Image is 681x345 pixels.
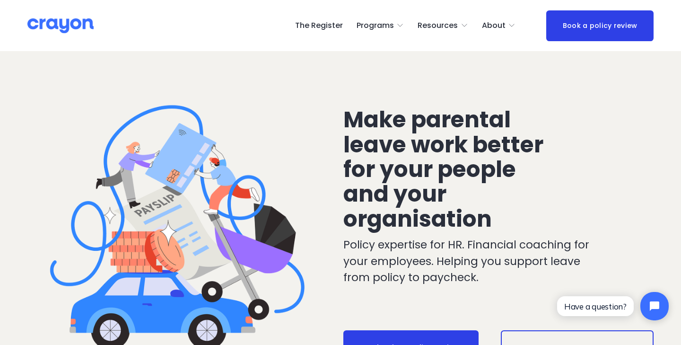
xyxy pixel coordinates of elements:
a: folder dropdown [418,18,468,33]
img: Crayon [27,18,94,34]
p: Policy expertise for HR. Financial coaching for your employees. Helping you support leave from po... [343,237,602,285]
a: folder dropdown [357,18,404,33]
span: Programs [357,19,394,33]
a: folder dropdown [482,18,516,33]
span: Make parental leave work better for your people and your organisation [343,104,548,234]
a: The Register [295,18,343,33]
iframe: Tidio Chat [549,284,677,328]
span: Resources [418,19,458,33]
span: About [482,19,506,33]
a: Book a policy review [546,10,654,41]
